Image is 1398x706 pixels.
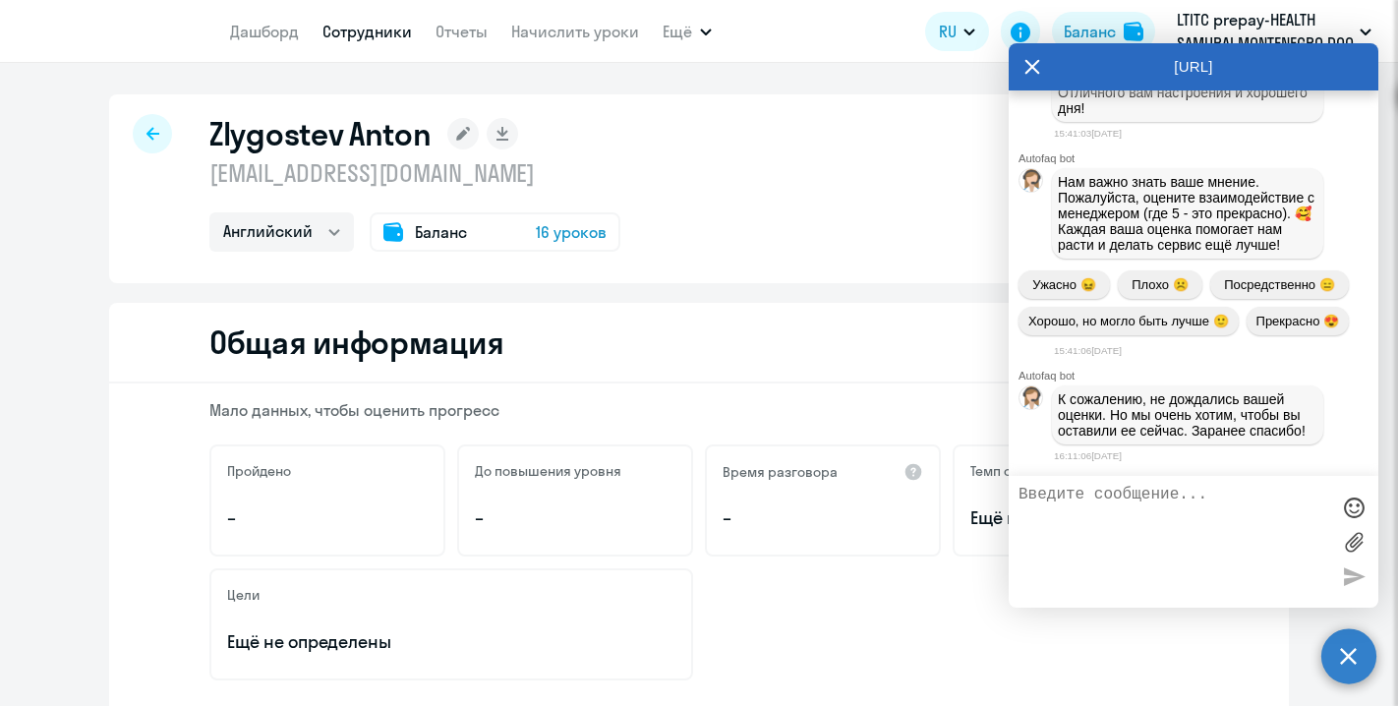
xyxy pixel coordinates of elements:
img: balance [1124,22,1143,41]
div: Autofaq bot [1019,370,1378,382]
button: Ужасно 😖 [1019,270,1110,299]
img: bot avatar [1019,386,1044,415]
h2: Общая информация [209,323,503,362]
button: LTITC prepay-HEALTH SAMURAI MONTENEGRO DOO., [PERSON_NAME], ООО [1167,8,1381,55]
p: – [723,505,923,531]
img: bot avatar [1019,169,1044,198]
time: 16:11:06[DATE] [1054,450,1122,461]
label: Лимит 10 файлов [1339,527,1369,557]
a: Начислить уроки [511,22,639,41]
span: Ещё не определён [970,505,1171,531]
button: Прекрасно 😍 [1247,307,1349,335]
time: 15:41:06[DATE] [1054,345,1122,356]
span: Нам важно знать ваше мнение. Пожалуйста, оцените взаимодействие с менеджером (где 5 - это прекрас... [1058,174,1318,253]
span: Ужасно 😖 [1032,277,1095,292]
span: Баланс [415,220,467,244]
p: LTITC prepay-HEALTH SAMURAI MONTENEGRO DOO., [PERSON_NAME], ООО [1177,8,1360,55]
span: Прекрасно 😍 [1256,314,1339,328]
span: Посредственно 😑 [1224,277,1334,292]
h5: Темп обучения [970,462,1066,480]
h5: Время разговора [723,463,838,481]
p: [EMAIL_ADDRESS][DOMAIN_NAME] [209,157,620,189]
p: Ещё не определены [227,629,675,655]
button: Посредственно 😑 [1210,270,1349,299]
button: Хорошо, но могло быть лучше 🙂 [1019,307,1239,335]
button: Ещё [663,12,712,51]
span: Ещё [663,20,692,43]
span: Хорошо, но могло быть лучше 🙂 [1028,314,1229,328]
a: Дашборд [230,22,299,41]
button: Плохо ☹️ [1118,270,1202,299]
button: RU [925,12,989,51]
span: Плохо ☹️ [1132,277,1188,292]
button: Балансbalance [1052,12,1155,51]
span: 16 уроков [536,220,607,244]
p: Мало данных, чтобы оценить прогресс [209,399,1189,421]
h1: Zlygostev Anton [209,114,432,153]
h5: До повышения уровня [475,462,621,480]
a: Сотрудники [322,22,412,41]
span: К сожалению, не дождались вашей оценки. Но мы очень хотим, чтобы вы оставили ее сейчас. Заранее с... [1058,391,1306,439]
time: 15:41:03[DATE] [1054,128,1122,139]
a: Отчеты [436,22,488,41]
p: – [475,505,675,531]
span: RU [939,20,957,43]
div: Баланс [1064,20,1116,43]
h5: Пройдено [227,462,291,480]
p: – [227,505,428,531]
div: Autofaq bot [1019,152,1378,164]
h5: Цели [227,586,260,604]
